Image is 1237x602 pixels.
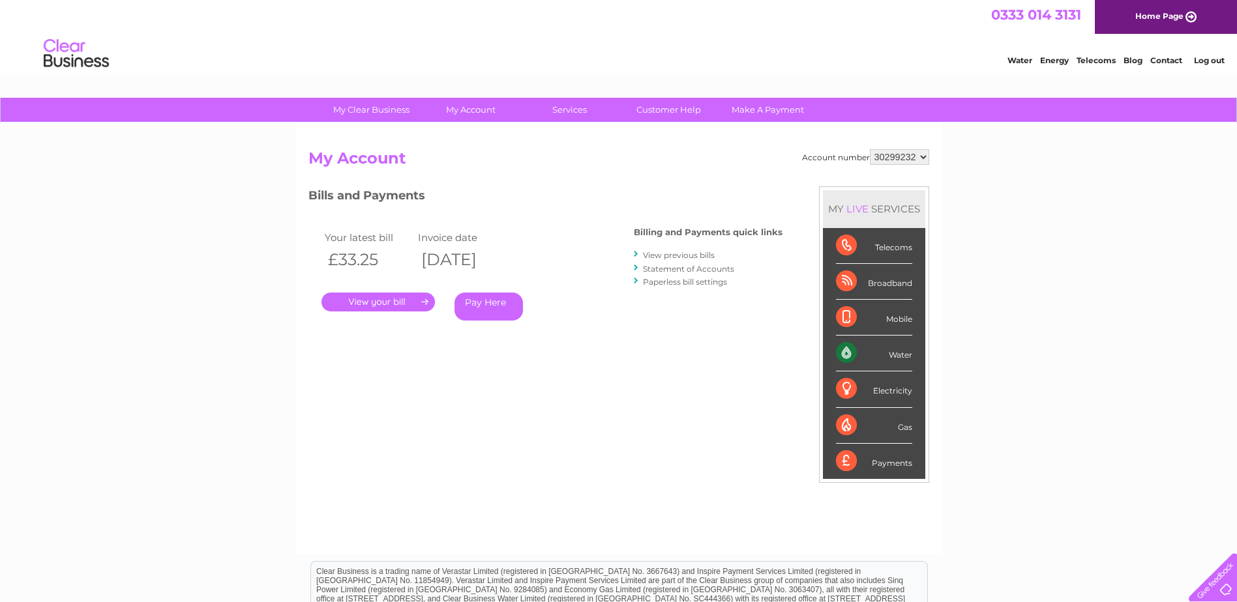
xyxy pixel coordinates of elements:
[844,203,871,215] div: LIVE
[802,149,929,165] div: Account number
[714,98,822,122] a: Make A Payment
[1194,55,1225,65] a: Log out
[308,186,782,209] h3: Bills and Payments
[836,264,912,300] div: Broadband
[321,246,415,273] th: £33.25
[321,293,435,311] a: .
[1040,55,1069,65] a: Energy
[311,7,927,63] div: Clear Business is a trading name of Verastar Limited (registered in [GEOGRAPHIC_DATA] No. 3667643...
[643,277,727,287] a: Paperless bill settings
[836,336,912,371] div: Water
[318,98,425,122] a: My Clear Business
[991,7,1081,23] a: 0333 014 3131
[516,98,623,122] a: Services
[823,190,925,227] div: MY SERVICES
[455,293,523,321] a: Pay Here
[308,149,929,174] h2: My Account
[417,98,524,122] a: My Account
[836,300,912,336] div: Mobile
[1007,55,1032,65] a: Water
[643,250,715,260] a: View previous bills
[836,444,912,479] div: Payments
[836,228,912,264] div: Telecoms
[615,98,723,122] a: Customer Help
[634,227,782,237] h4: Billing and Payments quick links
[836,371,912,407] div: Electricity
[1124,55,1142,65] a: Blog
[1077,55,1116,65] a: Telecoms
[1150,55,1182,65] a: Contact
[836,408,912,444] div: Gas
[415,246,509,273] th: [DATE]
[415,229,509,246] td: Invoice date
[643,264,734,274] a: Statement of Accounts
[321,229,415,246] td: Your latest bill
[43,34,110,74] img: logo.png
